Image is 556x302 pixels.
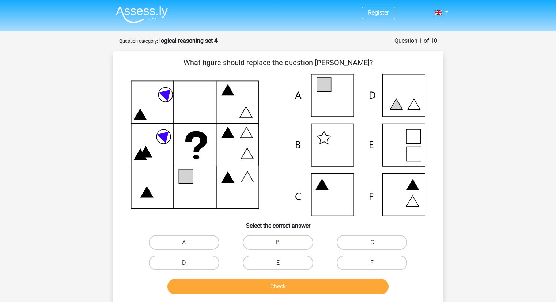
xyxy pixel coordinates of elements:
label: F [337,256,407,270]
label: E [243,256,313,270]
div: Question 1 of 10 [394,37,437,45]
img: Assessly [116,6,168,23]
label: B [243,235,313,250]
p: What figure should replace the question [PERSON_NAME]? [125,57,431,68]
h6: Select the correct answer [125,216,431,229]
strong: logical reasoning set 4 [159,37,218,44]
a: Register [368,9,389,16]
label: A [149,235,219,250]
label: D [149,256,219,270]
small: Question category: [119,38,158,44]
label: C [337,235,407,250]
button: Check [167,279,389,294]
